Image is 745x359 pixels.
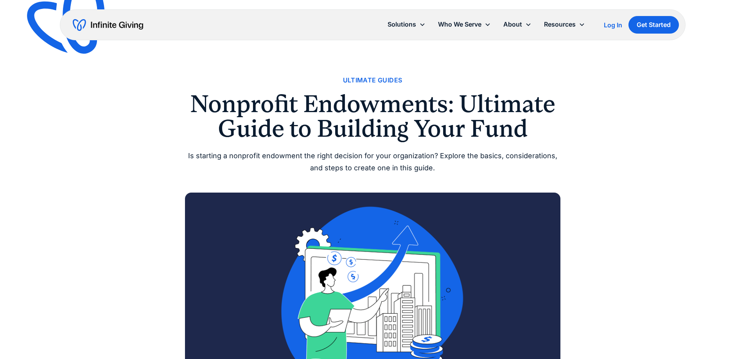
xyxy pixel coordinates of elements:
[343,75,402,86] a: Ultimate Guides
[438,19,481,30] div: Who We Serve
[503,19,522,30] div: About
[432,16,497,33] div: Who We Serve
[185,92,560,141] h1: Nonprofit Endowments: Ultimate Guide to Building Your Fund
[604,20,622,30] a: Log In
[604,22,622,28] div: Log In
[388,19,416,30] div: Solutions
[628,16,679,34] a: Get Started
[544,19,576,30] div: Resources
[185,150,560,174] div: Is starting a nonprofit endowment the right decision for your organization? Explore the basics, c...
[538,16,591,33] div: Resources
[73,19,143,31] a: home
[381,16,432,33] div: Solutions
[497,16,538,33] div: About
